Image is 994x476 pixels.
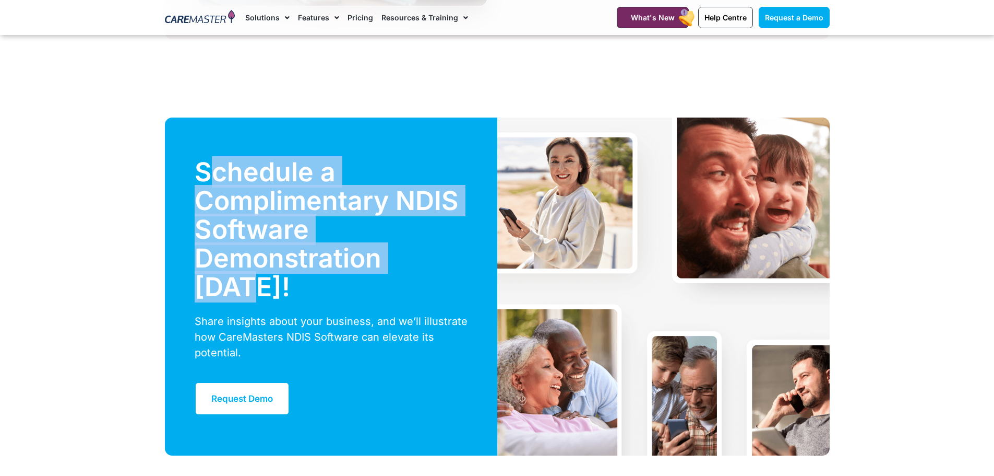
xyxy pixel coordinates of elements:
span: Request a Demo [765,13,823,22]
a: Request Demo [195,382,290,415]
h2: Schedule a Complimentary NDIS Software Demonstration [DATE]! [195,158,468,301]
span: What's New [631,13,675,22]
a: What's New [617,7,689,28]
span: Request Demo [211,393,273,404]
div: Share insights about your business, and we’ll illustrate how CareMasters NDIS Software can elevat... [195,314,468,361]
img: CareMaster Logo [165,10,235,26]
span: Help Centre [704,13,747,22]
a: Request a Demo [759,7,830,28]
a: Help Centre [698,7,753,28]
